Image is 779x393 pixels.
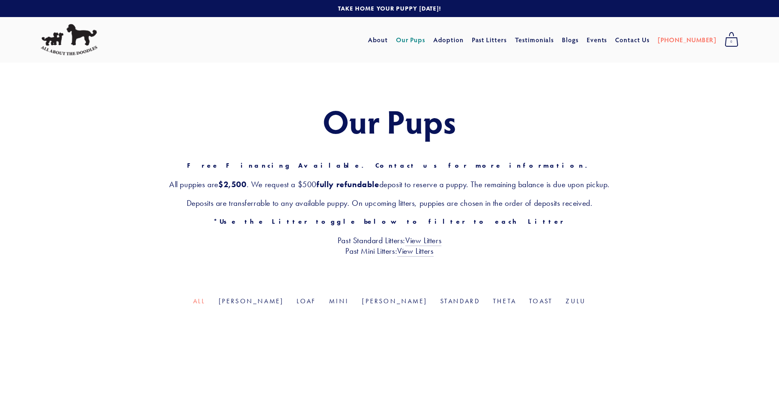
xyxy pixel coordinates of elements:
[566,297,586,305] a: Zulu
[405,235,441,246] a: View Litters
[433,32,464,47] a: Adoption
[329,297,349,305] a: Mini
[493,297,516,305] a: Theta
[41,103,738,139] h1: Our Pups
[213,218,565,225] strong: *Use the Litter toggle below to filter to each Litter
[362,297,427,305] a: [PERSON_NAME]
[440,297,480,305] a: Standard
[396,32,426,47] a: Our Pups
[529,297,553,305] a: Toast
[587,32,607,47] a: Events
[562,32,579,47] a: Blogs
[368,32,388,47] a: About
[41,24,97,56] img: All About The Doodles
[219,297,284,305] a: [PERSON_NAME]
[187,162,592,169] strong: Free Financing Available. Contact us for more information.
[41,235,738,256] h3: Past Standard Litters: Past Mini Litters:
[472,35,507,44] a: Past Litters
[218,179,247,189] strong: $2,500
[41,198,738,208] h3: Deposits are transferrable to any available puppy. On upcoming litters, puppies are chosen in the...
[316,179,379,189] strong: fully refundable
[297,297,316,305] a: Loaf
[658,32,717,47] a: [PHONE_NUMBER]
[725,37,738,47] span: 0
[515,32,554,47] a: Testimonials
[397,246,433,257] a: View Litters
[615,32,650,47] a: Contact Us
[193,297,206,305] a: All
[721,30,742,50] a: 0 items in cart
[41,179,738,190] h3: All puppies are . We request a $500 deposit to reserve a puppy. The remaining balance is due upon...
